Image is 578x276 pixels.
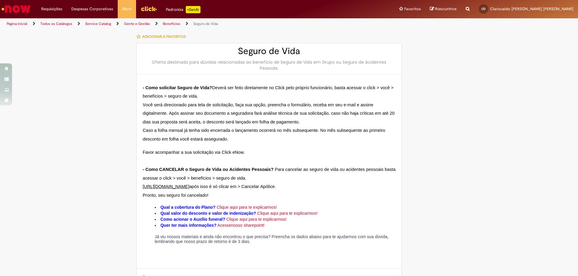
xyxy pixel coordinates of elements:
div: Padroniza [166,6,200,13]
strong: Qual valor do desconto e valor de indenização? [160,211,256,216]
span: Você será direcionado para tela de solicitação, faça sua opção, preencha o formulário, receba em ... [143,102,396,124]
span: Rascunhos [435,6,457,12]
strong: Como acionar o Auxílio funeral? [160,217,225,222]
span: Deverá ser feito diretamente no Click pelo próprio funcionário, basta acessar o click > você > be... [143,85,395,99]
span: . [244,150,245,155]
span: More [122,6,132,12]
a: Seguro de Vida [193,21,218,26]
span: Favoritos [404,6,421,12]
a: Clique aqui para te explicarmos! [217,205,277,210]
span: Caso a folha mensal já tenha sido encerrada o lançamento ocorrerá no mês subsequente. No mês subs... [143,128,387,141]
span: Despesas Corporativas [71,6,113,12]
p: +GenAi [186,6,200,13]
ul: Trilhas de página [5,18,381,29]
img: ServiceNow [1,3,32,15]
span: Clarisvaldo [PERSON_NAME] [PERSON_NAME] [490,6,573,11]
h2: Seguro de Vida [143,46,396,56]
span: [URL][DOMAIN_NAME] [143,184,189,189]
a: Clique aqui para te explicarmos! [226,217,287,222]
span: CD [481,7,486,11]
span: Para cancelar ao seguro de vida ou acidentes pessoais basta acessar o click > você > benefícios >... [143,167,397,180]
img: click_logo_yellow_360x200.png [141,4,157,13]
div: Oferta destinada para dúvidas relacionadas ao benefício de Seguro de Vida em Grupo ou Seguro de A... [143,59,396,71]
strong: Quer ter mais informações? [160,223,216,228]
a: Página inicial [7,21,27,26]
span: Já viu nossos materiais e ainda não encontrou o que precisa? Preencha os dados abaixo para te aju... [155,234,389,244]
span: Adicionar a Favoritos [142,34,186,39]
button: Adicionar a Favoritos [136,30,189,43]
a: Service Catalog [85,21,111,26]
strong: Qual a cobertura do Plano? [160,205,216,210]
span: Requisições [41,6,62,12]
a: Rascunhos [430,6,457,12]
a: Clique aqui para te explicarmos! [257,211,317,216]
a: nosso sharepoint! [231,223,265,228]
a: [URL][DOMAIN_NAME] [143,185,189,189]
a: Gente e Gestão [124,21,150,26]
span: - Como solicitar Seguro de Vida? [143,85,212,90]
a: Todos os Catálogos [40,21,72,26]
a: Benefícios [163,21,180,26]
span: Now [235,150,244,155]
span: após isso é só clicar em > Cancelar Apólice. Pronto, seu seguro foi cancelado! [143,184,276,198]
span: Favor acompanhar a sua solicitação via Click e [143,150,235,155]
span: - Como CANCELAR o Seguro de Vida ou Acidentes Pessoais? [143,167,273,172]
a: Acesse [217,223,231,228]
